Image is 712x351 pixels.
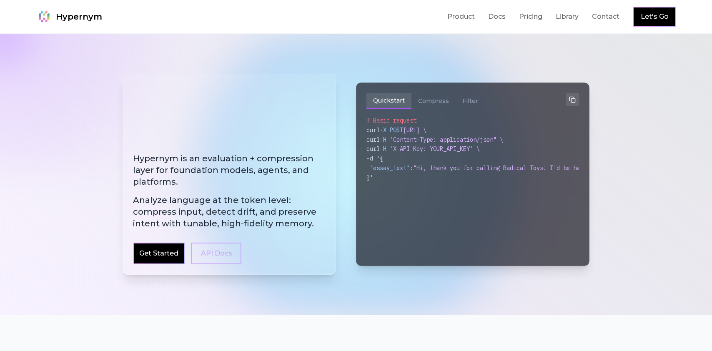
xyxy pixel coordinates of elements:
span: [URL] \ [403,126,426,134]
a: Hypernym [36,8,102,25]
span: "essay_text" [370,164,410,172]
a: API Docs [191,243,241,264]
span: curl [366,145,380,153]
a: Product [447,12,475,22]
span: -H " [380,145,393,153]
span: Content-Type: application/json" \ [393,136,503,143]
span: Analyze language at the token level: compress input, detect drift, and preserve intent with tunab... [133,194,326,229]
span: Hypernym [56,11,102,23]
button: Filter [456,93,485,109]
span: -H " [380,136,393,143]
a: Docs [488,12,506,22]
button: Quickstart [366,93,411,109]
span: curl [366,126,380,134]
img: Hypernym Logo [36,8,53,25]
a: Pricing [519,12,542,22]
a: Get Started [139,248,178,258]
button: Compress [411,93,456,109]
a: Contact [592,12,619,22]
span: # Basic request [366,117,416,124]
h2: Hypernym is an evaluation + compression layer for foundation models, agents, and platforms. [133,153,326,229]
a: Let's Go [641,12,669,22]
span: X-API-Key: YOUR_API_KEY" \ [393,145,480,153]
span: : [410,164,413,172]
a: Library [556,12,579,22]
span: }' [366,174,373,181]
span: curl [366,136,380,143]
span: -d '{ [366,155,383,162]
button: Copy to clipboard [566,93,579,106]
span: -X POST [380,126,403,134]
